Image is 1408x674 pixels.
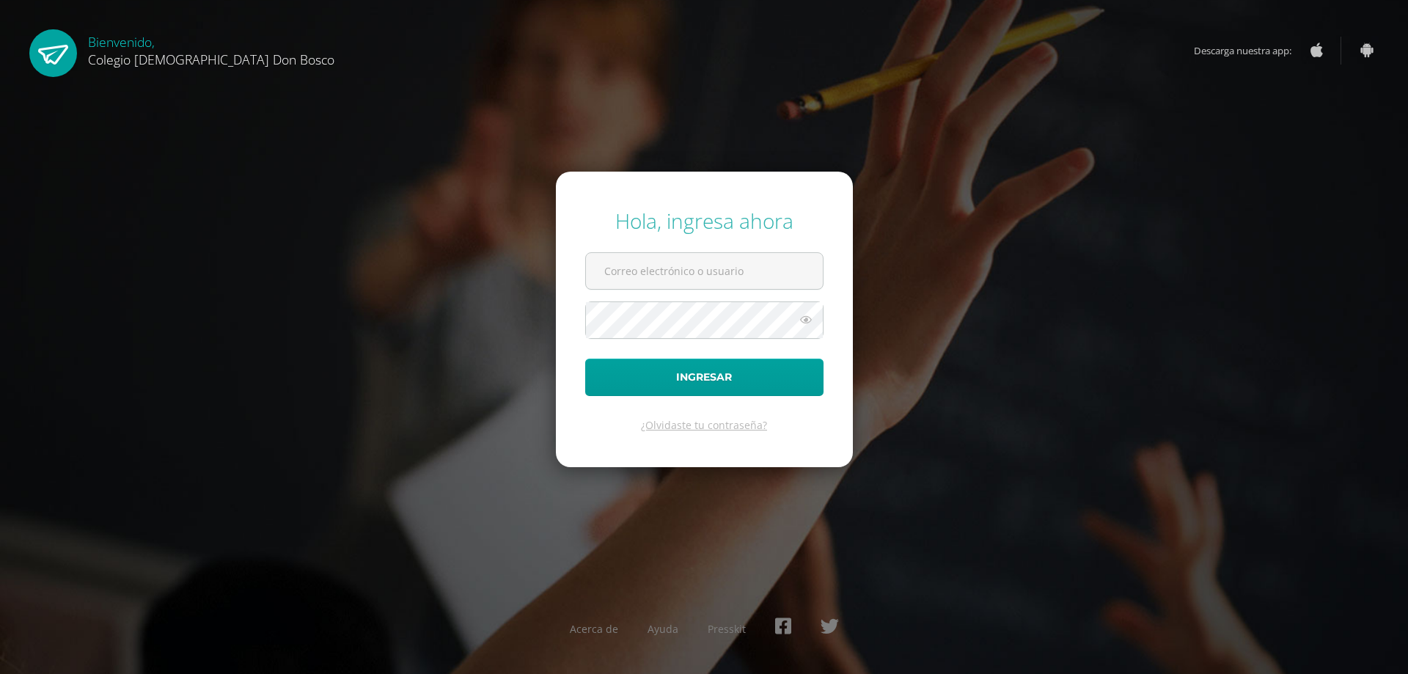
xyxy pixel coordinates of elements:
a: Acerca de [570,622,618,636]
a: Ayuda [648,622,678,636]
div: Bienvenido, [88,29,334,68]
a: Presskit [708,622,746,636]
a: ¿Olvidaste tu contraseña? [641,418,767,432]
div: Hola, ingresa ahora [585,207,824,235]
input: Correo electrónico o usuario [586,253,823,289]
span: Colegio [DEMOGRAPHIC_DATA] Don Bosco [88,51,334,68]
button: Ingresar [585,359,824,396]
span: Descarga nuestra app: [1194,37,1306,65]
